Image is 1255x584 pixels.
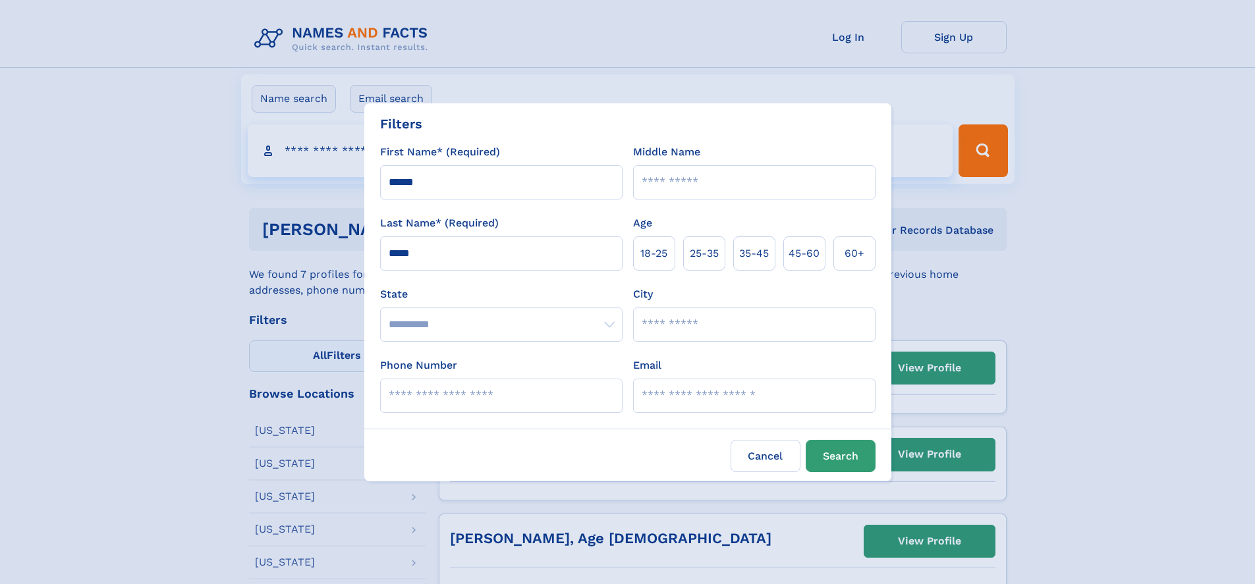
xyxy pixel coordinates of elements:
[806,440,876,472] button: Search
[633,286,653,302] label: City
[633,215,652,231] label: Age
[690,246,719,261] span: 25‑35
[380,286,623,302] label: State
[731,440,800,472] label: Cancel
[380,144,500,160] label: First Name* (Required)
[633,358,661,373] label: Email
[789,246,820,261] span: 45‑60
[640,246,667,261] span: 18‑25
[380,114,422,134] div: Filters
[845,246,864,261] span: 60+
[739,246,769,261] span: 35‑45
[633,144,700,160] label: Middle Name
[380,215,499,231] label: Last Name* (Required)
[380,358,457,373] label: Phone Number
